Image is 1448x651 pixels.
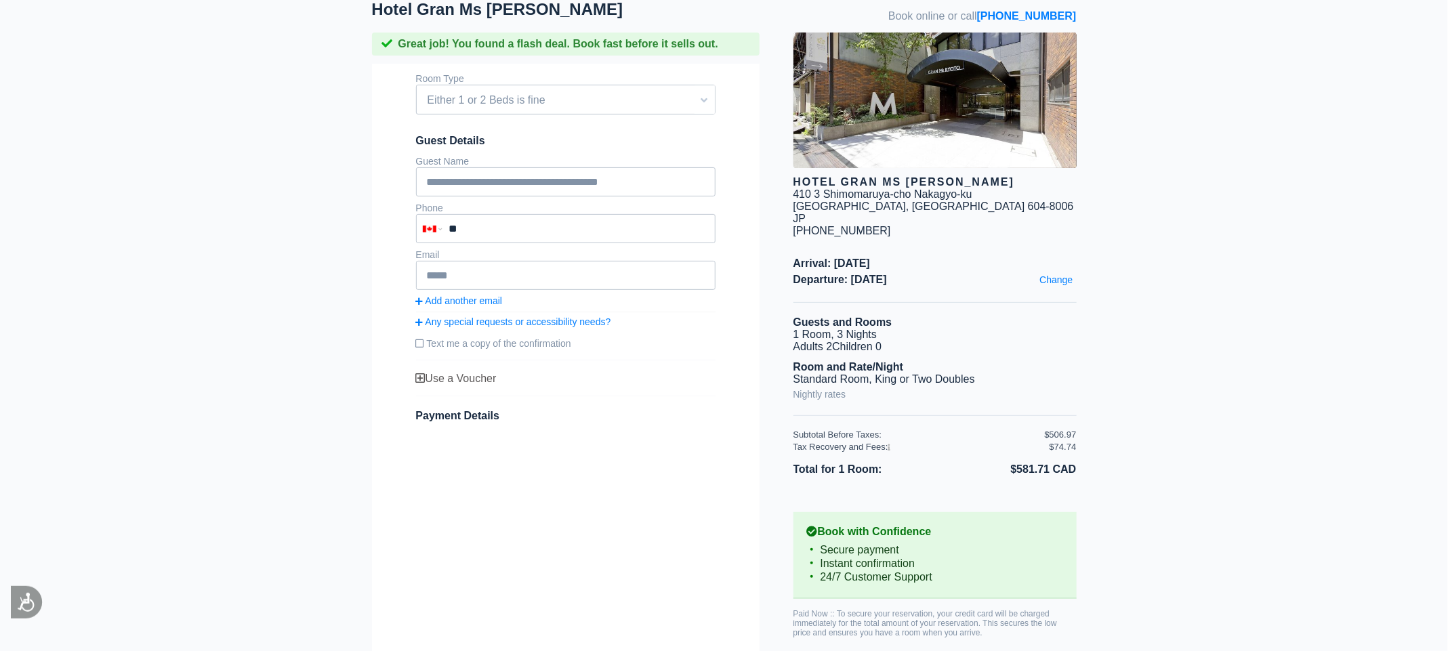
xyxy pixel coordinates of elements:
span: Paid Now :: To secure your reservation, your credit card will be charged immediately for the tota... [793,609,1057,637]
li: Instant confirmation [807,557,1063,570]
label: Room Type [416,73,464,84]
span: [GEOGRAPHIC_DATA] [912,201,1025,212]
span: 604-8006 [1028,201,1074,212]
b: Book with Confidence [807,526,1063,538]
b: Guests and Rooms [793,316,892,328]
a: Add another email [416,295,716,306]
label: Email [416,249,440,260]
label: Phone [416,203,443,213]
label: Text me a copy of the confirmation [416,333,716,354]
div: $74.74 [1050,442,1077,452]
li: Secure payment [807,543,1063,557]
a: Change [1036,271,1076,289]
li: $581.71 CAD [935,461,1077,478]
label: Guest Name [416,156,470,167]
iframe: Secure payment input frame [413,427,718,642]
span: JP [793,213,806,224]
li: Adults 2 [793,341,1077,353]
span: [GEOGRAPHIC_DATA], [793,201,909,212]
div: Great job! You found a flash deal. Book fast before it sells out. [372,33,760,56]
span: Children 0 [832,341,882,352]
div: 410 3 Shimomaruya-cho Nakagyo-ku [793,188,972,201]
b: Room and Rate/Night [793,361,904,373]
li: Total for 1 Room: [793,461,935,478]
div: Subtotal Before Taxes: [793,429,1045,440]
div: Tax Recovery and Fees: [793,442,1045,452]
div: [PHONE_NUMBER] [793,225,1077,237]
span: Guest Details [416,135,716,147]
div: Use a Voucher [416,373,716,385]
span: Payment Details [416,410,500,421]
li: Standard Room, King or Two Doubles [793,373,1077,385]
a: [PHONE_NUMBER] [977,10,1077,22]
img: hotel image [793,33,1077,168]
div: $506.97 [1045,429,1077,440]
a: Nightly rates [793,385,846,403]
div: Canada: +1 [417,215,446,242]
li: 1 Room, 3 Nights [793,329,1077,341]
div: Hotel Gran Ms [PERSON_NAME] [793,176,1077,188]
span: Book online or call [888,10,1076,22]
span: Arrival: [DATE] [793,257,1077,270]
a: Any special requests or accessibility needs? [416,316,716,327]
li: 24/7 Customer Support [807,570,1063,584]
span: Either 1 or 2 Beds is fine [417,89,715,112]
span: Departure: [DATE] [793,274,1077,286]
